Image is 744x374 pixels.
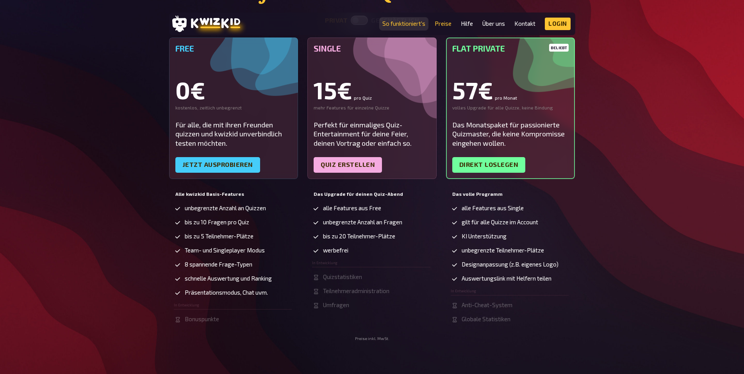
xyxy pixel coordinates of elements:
[323,247,348,254] span: werbefrei
[312,261,337,265] span: In Entwicklung
[175,157,260,173] a: Jetzt ausprobieren
[354,95,372,100] small: pro Quiz
[462,219,538,225] span: gilt für alle Quizze im Account
[323,302,349,308] span: Umfragen
[482,20,505,27] a: Über uns
[323,233,395,240] span: bis zu 20 Teilnehmer-Plätze
[314,157,382,173] a: Quiz erstellen
[314,78,430,102] div: 15€
[462,316,510,322] span: Globale Statistiken
[495,95,517,100] small: pro Monat
[174,303,199,307] span: In Entwicklung
[462,302,512,308] span: Anti-Cheat-System
[175,44,292,53] h5: Free
[185,205,266,211] span: unbegrenzte Anzahl an Quizzen
[323,205,381,211] span: alle Features aus Free
[462,205,524,211] span: alle Features aus Single
[514,20,535,27] a: Kontakt
[323,288,389,294] span: Teilnehmeradministration
[314,44,430,53] h5: Single
[185,219,249,225] span: bis zu 10 Fragen pro Quiz
[435,20,451,27] a: Preise
[452,120,569,148] div: Das Monatspaket für passionierte Quizmaster, die keine Kompromisse eingehen wollen.
[452,78,569,102] div: 57€
[323,274,362,280] span: Quizstatistiken
[185,289,268,296] span: Präsentationsmodus, Chat uvm.
[185,233,253,240] span: bis zu 5 Teilnehmer-Plätze
[451,289,476,293] span: In Entwicklung
[462,261,558,268] span: Designanpassung (z.B. eigenes Logo)
[175,120,292,148] div: Für alle, die mit ihren Freunden quizzen und kwizkid unverbindlich testen möchten.
[461,20,473,27] a: Hilfe
[323,219,402,225] span: unbegrenzte Anzahl an Fragen
[382,20,425,27] a: So funktioniert's
[175,105,292,111] div: kostenlos, zeitlich unbegrenzt
[185,316,219,322] span: Bonuspunkte
[462,233,507,240] span: KI Unterstützung
[175,78,292,102] div: 0€
[355,336,389,341] small: Preise inkl. MwSt.
[314,191,430,197] h5: Das Upgrade für deinen Quiz-Abend
[185,261,252,268] span: 8 spannende Frage-Typen
[545,18,571,30] a: Login
[314,120,430,148] div: Perfekt für einmaliges Quiz-Entertainment für deine Feier, deinen Vortrag oder einfach so.
[452,157,526,173] a: Direkt loslegen
[175,191,292,197] h5: Alle kwizkid Basis-Features
[452,44,569,53] h5: Flat Private
[452,191,569,197] h5: Das volle Programm
[185,247,265,254] span: Team- und Singleplayer Modus
[462,247,544,254] span: unbegrenzte Teilnehmer-Plätze
[452,105,569,111] div: volles Upgrade für alle Quizze, keine Bindung
[314,105,430,111] div: mehr Features für einzelne Quizze
[185,275,272,282] span: schnelle Auswertung und Ranking
[462,275,551,282] span: Auswertungslink mit Helfern teilen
